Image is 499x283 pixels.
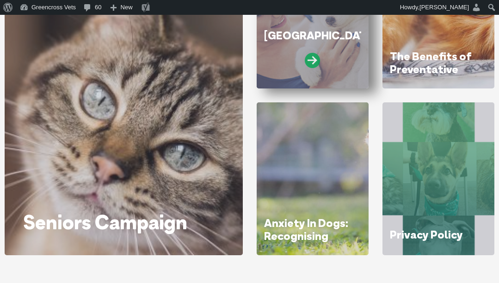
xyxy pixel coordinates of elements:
a: The Benefits of Preventative Health Testing [390,49,472,88]
span: [PERSON_NAME] [419,4,469,11]
a: Seniors Campaign [23,210,187,234]
a: Privacy Policy [390,227,463,241]
a: Anxiety In Dogs: Recognising Symptoms and How to Help [264,216,348,268]
a: [GEOGRAPHIC_DATA] [264,28,376,42]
